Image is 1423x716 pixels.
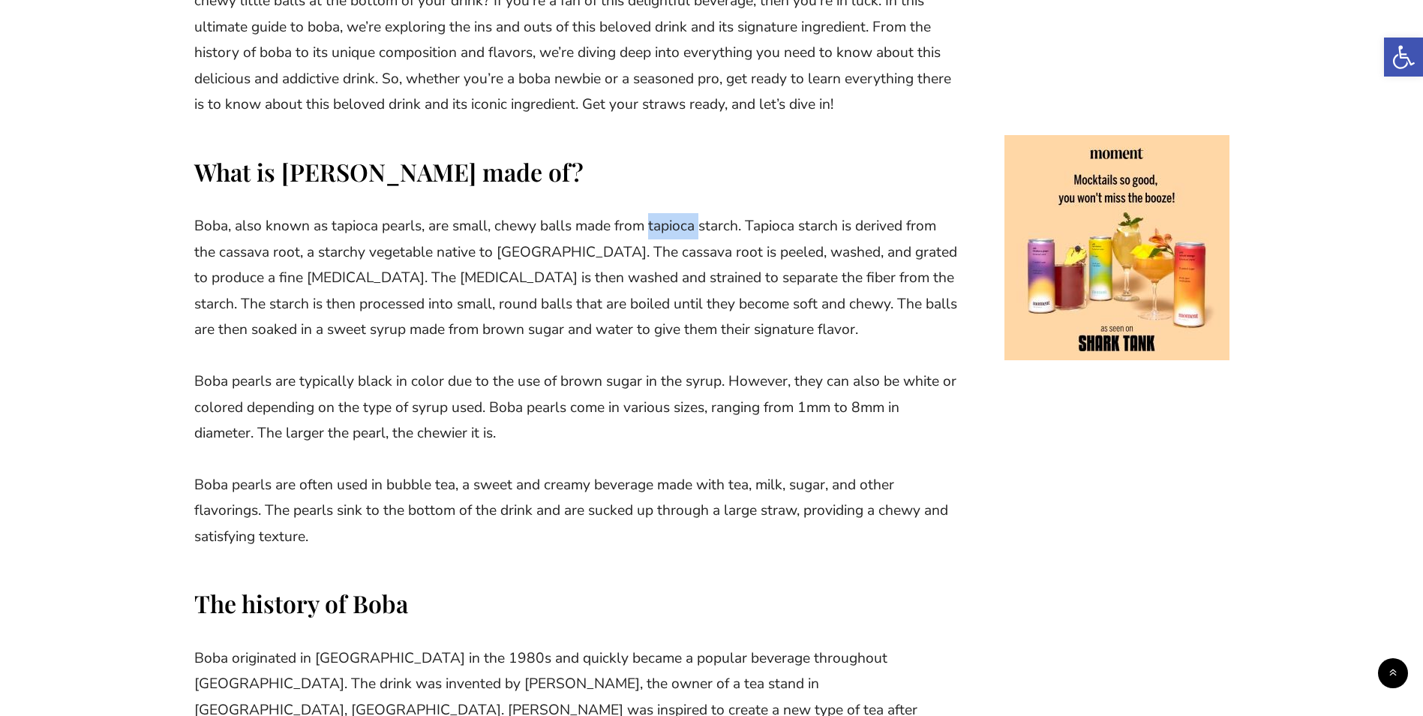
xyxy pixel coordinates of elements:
[194,155,959,188] h2: What is [PERSON_NAME] made of?
[194,369,959,447] p: Boba pearls are typically black in color due to the use of brown sugar in the syrup. However, the...
[1004,135,1229,360] img: cshow.php
[194,213,959,343] p: Boba, also known as tapioca pearls, are small, chewy balls made from tapioca starch. Tapioca star...
[194,587,959,619] h2: The history of Boba
[194,472,959,550] p: Boba pearls are often used in bubble tea, a sweet and creamy beverage made with tea, milk, sugar,...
